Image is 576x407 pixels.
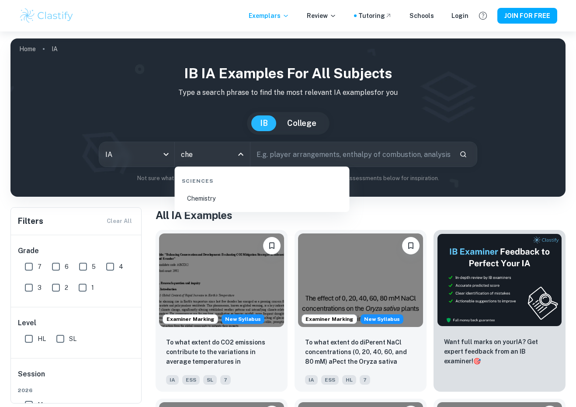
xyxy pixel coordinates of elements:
img: ESS IA example thumbnail: To what extent do CO2 emissions contribu [159,233,284,327]
button: Please log in to bookmark exemplars [402,237,420,254]
span: ESS [321,375,339,385]
img: profile cover [10,38,566,197]
span: IA [166,375,179,385]
p: Exemplars [249,11,289,21]
span: 3 [38,283,42,292]
img: ESS IA example thumbnail: To what extent do diPerent NaCl concentr [298,233,423,327]
span: New Syllabus [222,314,264,324]
p: IA [52,44,58,54]
span: 2 [65,283,68,292]
span: ESS [182,375,200,385]
span: 5 [92,262,96,271]
h1: All IA Examples [156,207,566,223]
span: SL [69,334,76,344]
a: Login [451,11,468,21]
a: Schools [409,11,434,21]
h6: Grade [18,246,135,256]
button: Search [456,147,471,162]
button: Help and Feedback [475,8,490,23]
button: Close [235,148,247,160]
span: HL [342,375,356,385]
span: Examiner Marking [163,315,218,323]
span: 6 [65,262,69,271]
div: Starting from the May 2026 session, the ESS IA requirements have changed. We created this exempla... [361,314,403,324]
a: Tutoring [358,11,392,21]
img: Thumbnail [437,233,562,327]
span: 2026 [18,386,135,394]
span: New Syllabus [361,314,403,324]
img: Clastify logo [19,7,74,24]
span: 7 [220,375,231,385]
p: Not sure what to search for? You can always look through our example Internal Assessments below f... [17,174,559,183]
span: 1 [91,283,94,292]
span: 4 [119,262,123,271]
div: Sciences [178,170,346,188]
span: IA [305,375,318,385]
a: Examiner MarkingStarting from the May 2026 session, the ESS IA requirements have changed. We crea... [295,230,427,392]
span: 7 [360,375,370,385]
a: Examiner MarkingStarting from the May 2026 session, the ESS IA requirements have changed. We crea... [156,230,288,392]
span: 7 [38,262,42,271]
input: E.g. player arrangements, enthalpy of combustion, analysis of a big city... [250,142,453,167]
span: Examiner Marking [302,315,357,323]
h1: IB IA examples for all subjects [17,63,559,84]
p: To what extent do CO2 emissions contribute to the variations in average temperatures in Indonesia... [166,337,277,367]
div: IA [99,142,174,167]
span: 🎯 [473,358,481,365]
p: To what extent do diPerent NaCl concentrations (0, 20, 40, 60, and 80 mM) aPect the Oryza sativa ... [305,337,416,367]
h6: Session [18,369,135,386]
div: Starting from the May 2026 session, the ESS IA requirements have changed. We created this exempla... [222,314,264,324]
h6: Level [18,318,135,328]
button: Please log in to bookmark exemplars [263,237,281,254]
p: Review [307,11,337,21]
button: JOIN FOR FREE [497,8,557,24]
li: Chemistry [178,188,346,209]
a: ThumbnailWant full marks on yourIA? Get expert feedback from an IB examiner! [434,230,566,392]
a: Home [19,43,36,55]
h6: Filters [18,215,43,227]
button: College [278,115,325,131]
p: Type a search phrase to find the most relevant IA examples for you [17,87,559,98]
span: SL [203,375,217,385]
p: Want full marks on your IA ? Get expert feedback from an IB examiner! [444,337,555,366]
span: HL [38,334,46,344]
button: IB [251,115,277,131]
